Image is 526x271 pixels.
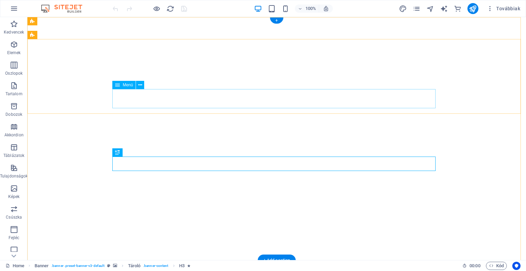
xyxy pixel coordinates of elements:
[5,71,23,76] p: Oszlopok
[469,5,477,13] i: Közzététel
[295,4,319,13] button: 100%
[413,5,421,13] i: Oldalak (Ctrl+Alt+S)
[113,264,117,268] i: Ez az elem hátteret tartalmaz
[5,262,24,270] a: Kattintson a kijelölés megszüntetéséhez. Dupla kattintás az oldalak megnyitásához
[270,17,283,24] div: +
[51,262,104,270] span: . banner .preset-banner-v3-default
[179,262,185,270] span: Kattintson a kijelöléshez. Dupla kattintás az szerkesztéshez
[440,4,448,13] button: text_generator
[454,5,462,13] i: Kereskedelem
[187,264,190,268] i: Az elem animációt tartalmaz
[128,262,141,270] span: Kattintson a kijelöléshez. Dupla kattintás az szerkesztéshez
[399,4,407,13] button: design
[6,214,22,220] p: Csúszka
[35,262,49,270] span: Kattintson a kijelöléshez. Dupla kattintás az szerkesztéshez
[35,262,190,270] nav: breadcrumb
[143,262,168,270] span: . banner-content
[4,29,24,35] p: Kedvencek
[5,112,22,117] p: Dobozok
[426,4,435,13] button: navigator
[440,5,448,13] i: AI Writer
[474,263,475,268] span: :
[323,5,329,12] i: Átméretezés esetén automatikusan beállítja a nagyítási szintet a választott eszköznek megfelelően.
[484,3,523,14] button: Továbbiak
[487,5,520,12] span: Továbbiak
[467,3,478,14] button: publish
[426,5,434,13] i: Navigátor
[39,4,91,13] img: Editor Logo
[462,262,480,270] h6: Munkamenet idő
[9,235,20,241] p: Fejléc
[512,262,521,270] button: Usercentrics
[123,83,133,87] span: Menü
[8,194,20,199] p: Képek
[166,4,174,13] button: reload
[166,5,174,13] i: Weboldal újratöltése
[305,4,316,13] h6: 100%
[5,91,23,97] p: Tartalom
[258,255,296,266] div: + Add section
[7,50,21,56] p: Elemek
[469,262,480,270] span: 00 00
[454,4,462,13] button: commerce
[107,264,110,268] i: Ez az elem egy testreszabható előre beállítás
[486,262,507,270] button: Kód
[489,262,504,270] span: Kód
[152,4,161,13] button: Kattintson ide az előnézeti módból való kilépéshez és a szerkesztés folytatásához
[399,5,407,13] i: Tervezés (Ctrl+Alt+Y)
[4,132,24,138] p: Akkordion
[413,4,421,13] button: pages
[3,153,24,158] p: Táblázatok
